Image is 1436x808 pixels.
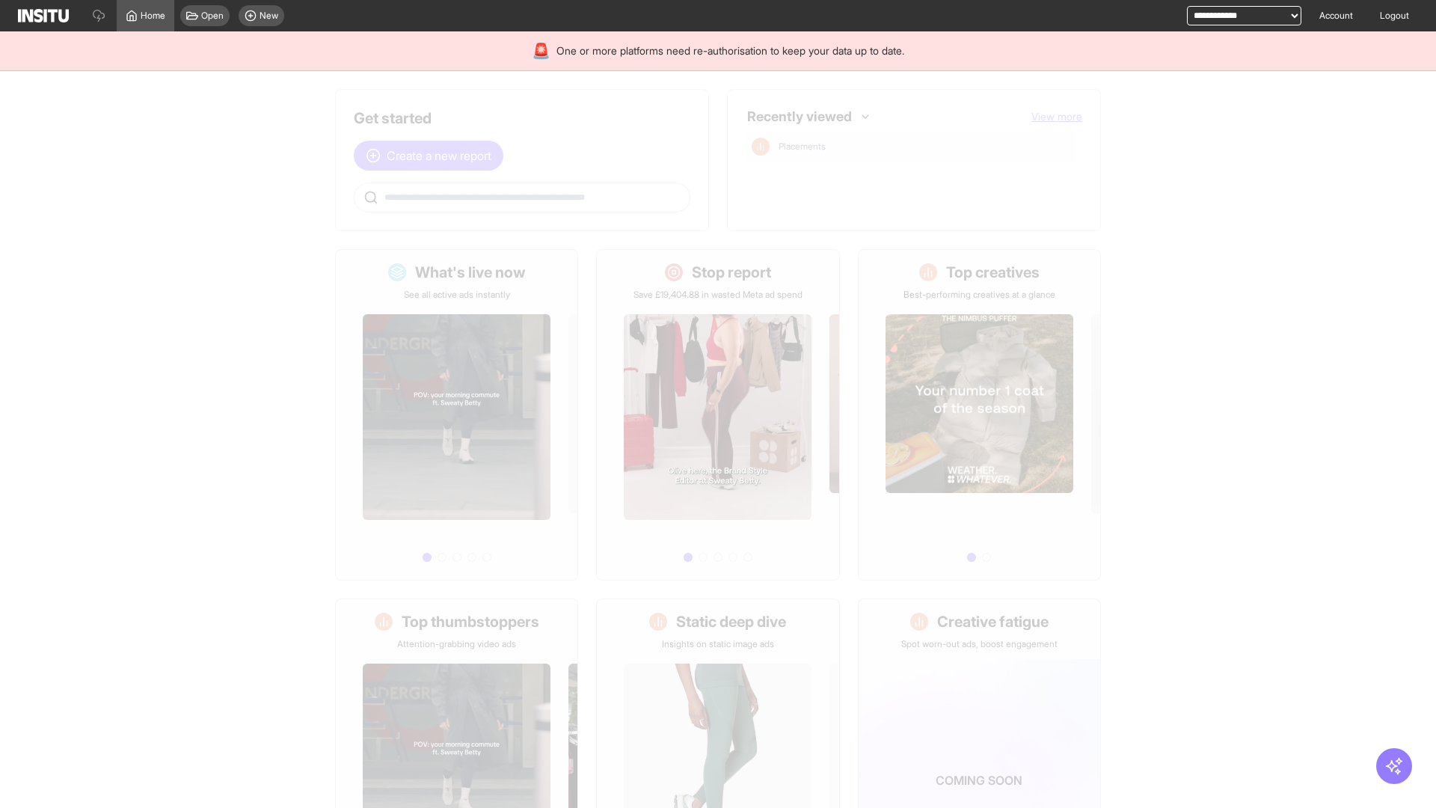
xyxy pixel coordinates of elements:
[141,10,165,22] span: Home
[18,9,69,22] img: Logo
[201,10,224,22] span: Open
[260,10,278,22] span: New
[556,43,904,58] span: One or more platforms need re-authorisation to keep your data up to date.
[532,40,550,61] div: 🚨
